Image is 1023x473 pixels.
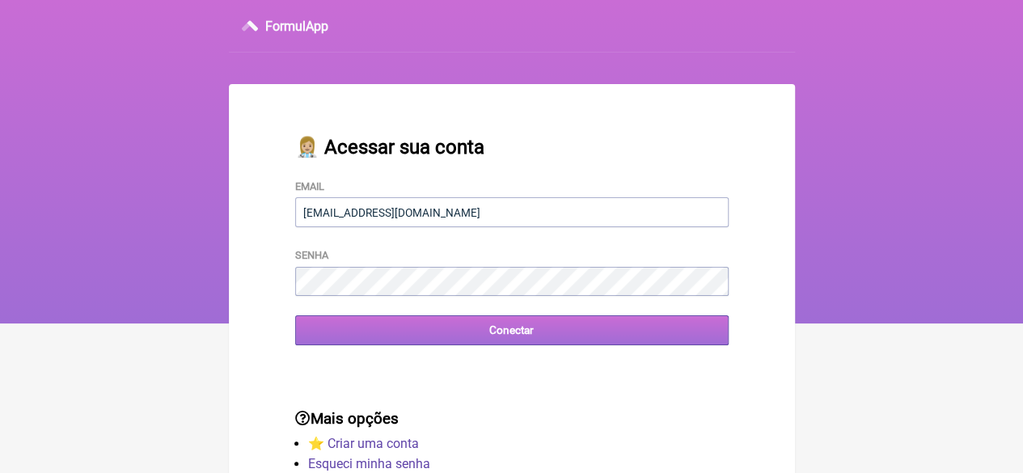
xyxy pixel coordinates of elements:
[295,410,729,428] h3: Mais opções
[308,456,430,471] a: Esqueci minha senha
[295,180,324,192] label: Email
[295,249,328,261] label: Senha
[265,19,328,34] h3: FormulApp
[295,315,729,345] input: Conectar
[295,136,729,158] h2: 👩🏼‍⚕️ Acessar sua conta
[308,436,419,451] a: ⭐️ Criar uma conta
